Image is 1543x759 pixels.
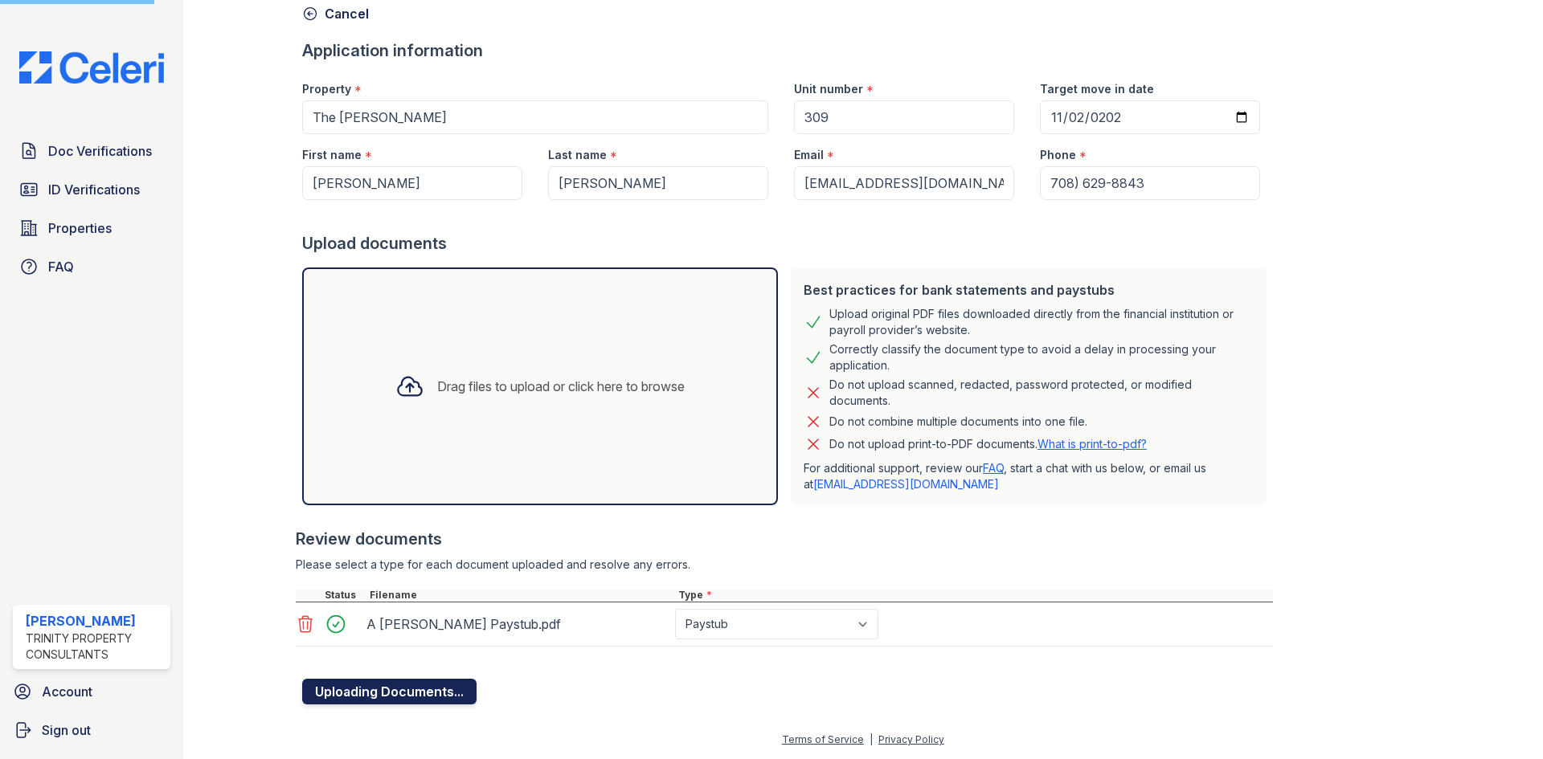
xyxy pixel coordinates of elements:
[13,212,170,244] a: Properties
[42,682,92,701] span: Account
[366,611,669,637] div: A [PERSON_NAME] Paystub.pdf
[829,436,1147,452] p: Do not upload print-to-PDF documents.
[1038,437,1147,451] a: What is print-to-pdf?
[1040,147,1076,163] label: Phone
[878,733,944,745] a: Privacy Policy
[548,147,607,163] label: Last name
[296,557,1273,573] div: Please select a type for each document uploaded and resolve any errors.
[782,733,864,745] a: Terms of Service
[794,81,863,97] label: Unit number
[321,589,366,602] div: Status
[48,218,112,238] span: Properties
[983,461,1004,475] a: FAQ
[437,377,685,396] div: Drag files to upload or click here to browse
[26,630,164,663] div: Trinity Property Consultants
[302,232,1273,255] div: Upload documents
[829,306,1254,338] div: Upload original PDF files downloaded directly from the financial institution or payroll provider’...
[13,135,170,167] a: Doc Verifications
[48,257,74,276] span: FAQ
[6,675,177,708] a: Account
[48,141,152,161] span: Doc Verifications
[829,377,1254,409] div: Do not upload scanned, redacted, password protected, or modified documents.
[794,147,824,163] label: Email
[829,412,1087,431] div: Do not combine multiple documents into one file.
[13,173,170,206] a: ID Verifications
[26,611,164,630] div: [PERSON_NAME]
[296,528,1273,550] div: Review documents
[42,720,91,740] span: Sign out
[366,589,675,602] div: Filename
[675,589,1273,602] div: Type
[302,147,362,163] label: First name
[13,251,170,283] a: FAQ
[1040,81,1154,97] label: Target move in date
[813,477,999,491] a: [EMAIL_ADDRESS][DOMAIN_NAME]
[302,81,351,97] label: Property
[302,4,369,23] a: Cancel
[804,460,1254,492] p: For additional support, review our , start a chat with us below, or email us at
[48,180,140,199] span: ID Verifications
[6,51,177,84] img: CE_Logo_Blue-a8612792a0a2168367f1c8372b55b34899dd931a85d93a1a3d3e32e68fde9ad4.png
[302,679,477,704] button: Uploading Documents...
[829,341,1254,373] div: Correctly classify the document type to avoid a delay in processing your application.
[302,39,1273,62] div: Application information
[6,714,177,746] a: Sign out
[804,280,1254,300] div: Best practices for bank statements and paystubs
[870,733,873,745] div: |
